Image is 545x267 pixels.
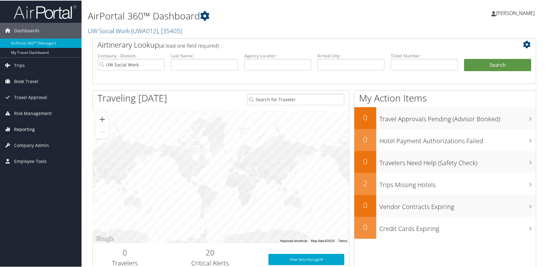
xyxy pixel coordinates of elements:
[354,177,376,188] h2: 2
[354,221,376,232] h2: 0
[161,247,259,257] h2: 20
[379,155,536,167] h3: Travelers Need Help (Safety Check)
[14,153,47,169] span: Employee Tools
[14,89,47,105] span: Travel Approval
[96,113,108,125] button: Zoom in
[354,91,536,104] h1: My Action Items
[354,172,536,194] a: 2Trips Missing Hotels
[268,253,344,264] a: View SecurityLogic®
[496,9,535,16] span: [PERSON_NAME]
[338,238,347,242] a: Terms (opens in new tab)
[379,111,536,123] h3: Travel Approvals Pending (Advisor Booked)
[247,93,344,105] input: Search for Traveler
[88,26,182,34] a: UW Social Work
[491,3,541,22] a: [PERSON_NAME]
[14,4,77,19] img: airportal-logo.png
[14,137,49,153] span: Company Admin
[311,238,335,242] span: Map data ©2025
[14,57,25,73] span: Trips
[244,52,311,58] label: Agency Locator:
[98,91,167,104] h1: Traveling [DATE]
[158,26,182,34] span: , [ 35405 ]
[391,52,458,58] label: Ticket Number:
[96,125,108,138] button: Zoom out
[14,105,52,121] span: Risk Management
[354,216,536,238] a: 0Credit Cards Expiring
[354,128,536,150] a: 0Hotel Payment Authorizations Failed
[98,52,165,58] label: Company - Division:
[464,58,531,71] button: Search
[379,177,536,189] h3: Trips Missing Hotels
[98,247,152,257] h2: 0
[379,133,536,145] h3: Hotel Payment Authorizations Failed
[354,194,536,216] a: 0Vendor Contracts Expiring
[354,133,376,144] h2: 0
[131,26,158,34] span: ( UWA012 )
[94,234,115,243] a: Open this area in Google Maps (opens a new window)
[98,258,152,267] h3: Travelers
[98,39,494,50] h2: Airtinerary Lookup
[14,22,40,38] span: Dashboards
[161,258,259,267] h3: Critical Alerts
[14,73,38,89] span: Book Travel
[280,238,307,243] button: Keyboard shortcuts
[379,199,536,211] h3: Vendor Contracts Expiring
[14,121,35,137] span: Reporting
[94,234,115,243] img: Google
[88,9,390,22] h1: AirPortal 360™ Dashboard
[171,52,238,58] label: Last Name:
[317,52,384,58] label: Arrival City:
[354,107,536,128] a: 0Travel Approvals Pending (Advisor Booked)
[159,42,219,49] span: (at least one field required)
[379,221,536,233] h3: Credit Cards Expiring
[354,199,376,210] h2: 0
[354,112,376,122] h2: 0
[354,155,376,166] h2: 0
[354,150,536,172] a: 0Travelers Need Help (Safety Check)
